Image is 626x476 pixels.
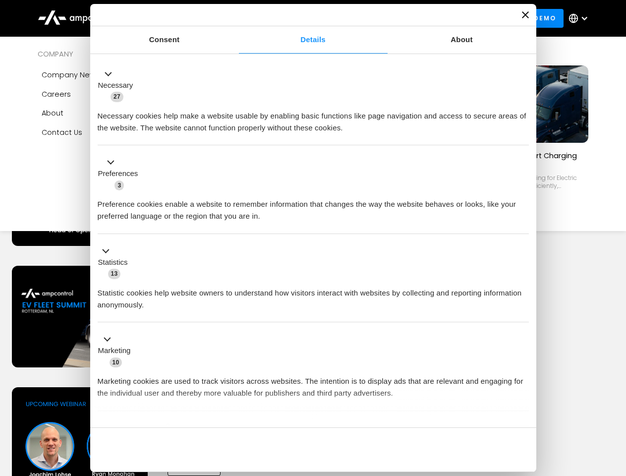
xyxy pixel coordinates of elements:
label: Statistics [98,257,128,268]
button: Statistics (13) [98,245,134,280]
span: 27 [111,92,123,102]
div: Necessary cookies help make a website usable by enabling basic functions like page navigation and... [98,103,529,134]
span: 3 [114,180,124,190]
a: Company news [38,65,161,84]
label: Preferences [98,168,138,179]
div: Careers [42,89,71,100]
div: Company news [42,69,100,80]
button: Necessary (27) [98,68,139,103]
a: Contact Us [38,123,161,142]
span: 10 [110,357,122,367]
div: Statistic cookies help website owners to understand how visitors interact with websites by collec... [98,280,529,311]
a: Consent [90,26,239,54]
div: Preference cookies enable a website to remember information that changes the way the website beha... [98,191,529,222]
button: Close banner [522,11,529,18]
span: 2 [164,423,173,433]
div: About [42,108,63,119]
div: COMPANY [38,49,161,59]
a: Careers [38,85,161,104]
button: Unclassified (2) [98,422,179,434]
span: 13 [108,269,121,279]
label: Marketing [98,345,131,357]
button: Marketing (10) [98,334,137,368]
button: Okay [386,435,528,464]
a: Details [239,26,388,54]
div: Contact Us [42,127,82,138]
div: Marketing cookies are used to track visitors across websites. The intention is to display ads tha... [98,368,529,399]
a: About [38,104,161,122]
label: Necessary [98,80,133,91]
a: About [388,26,536,54]
button: Preferences (3) [98,157,144,191]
